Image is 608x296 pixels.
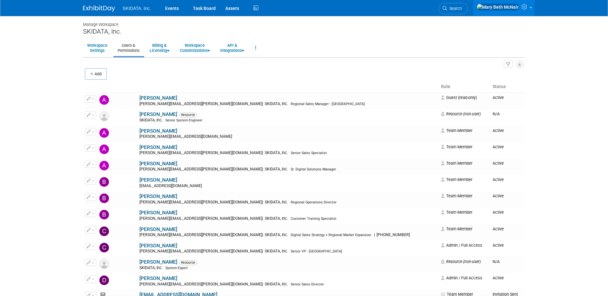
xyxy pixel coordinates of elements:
span: Senior Sales Director [291,282,324,286]
img: Resource [99,259,109,269]
span: Senior System Engineer [165,118,203,122]
span: Resource [179,113,197,117]
a: Billing &Licensing [146,40,174,56]
span: Active [493,161,504,166]
img: Bill Herman [99,193,109,203]
span: SKIDATA, Inc. [263,249,290,253]
span: Resource [179,260,197,265]
img: Resource [99,111,109,121]
span: SKIDATA, Inc. [263,216,290,221]
span: Senior VP - [GEOGRAPHIC_DATA] [291,249,342,253]
span: Active [493,144,504,149]
div: [PERSON_NAME][EMAIL_ADDRESS][PERSON_NAME][DOMAIN_NAME] [139,151,437,156]
a: [PERSON_NAME] [139,210,177,216]
span: Active [493,226,504,231]
span: Active [493,193,504,198]
span: Active [493,243,504,248]
span: Team Member [441,177,472,182]
span: SKIDATA, Inc. [263,233,290,237]
a: Users &Permissions [113,40,144,56]
div: [PERSON_NAME][EMAIL_ADDRESS][PERSON_NAME][DOMAIN_NAME] [139,216,437,221]
div: [PERSON_NAME][EMAIL_ADDRESS][PERSON_NAME][DOMAIN_NAME] [139,282,437,287]
a: WorkspaceCustomizations [176,40,214,56]
img: Andy Hennessey [99,144,109,154]
span: System Expert [165,266,188,270]
span: Senior Sales Specialist [291,151,327,155]
span: N/A [493,111,500,116]
span: Team Member [441,128,472,133]
span: | [262,282,263,286]
span: Team Member [441,193,472,198]
span: | [374,233,375,237]
span: | [262,102,263,106]
span: | [262,216,263,221]
img: Mary Beth McNair [477,4,519,11]
span: Active [493,177,504,182]
a: [PERSON_NAME] [139,226,177,232]
span: SKIDATA, Inc. [263,282,290,286]
button: Add [85,68,107,80]
div: [PERSON_NAME][EMAIL_ADDRESS][DOMAIN_NAME] [139,134,437,139]
th: Status [490,81,523,92]
div: SKIDATA, Inc. [83,28,525,36]
span: Team Member [441,161,472,166]
span: Team Member [441,210,472,215]
a: [PERSON_NAME] [139,177,177,183]
div: Manage Workspace [83,16,525,28]
span: SKIDATA, Inc. [139,266,164,270]
img: Andreas Kranabetter [99,128,109,138]
span: Regional Sales Manager - [GEOGRAPHIC_DATA] [291,102,365,106]
img: Carly Jansen [99,226,109,236]
a: [PERSON_NAME] [139,259,177,265]
img: Andy Shenberger [99,161,109,170]
span: Sr. Digital Solutions Manager [291,167,336,171]
span: Admin / Full Access [441,275,482,280]
span: Search [447,6,462,11]
a: [PERSON_NAME] [139,95,177,101]
a: Search [438,3,468,14]
span: SKIDATA, Inc. [263,167,290,171]
img: Becky Fox [99,177,109,187]
img: Damon Kessler [99,275,109,285]
span: Team Member [441,226,472,231]
div: [EMAIL_ADDRESS][DOMAIN_NAME] [139,184,437,189]
span: | [262,233,263,237]
div: [PERSON_NAME][EMAIL_ADDRESS][PERSON_NAME][DOMAIN_NAME] [139,102,437,107]
a: API &Integrations [216,40,248,56]
span: Customer Training Specialist [291,217,337,221]
th: Role [438,81,490,92]
img: Brenda Shively [99,210,109,219]
img: ExhibitDay [83,5,115,12]
a: [PERSON_NAME] [139,128,177,134]
span: SKIDATA, Inc. [263,200,290,204]
div: [PERSON_NAME][EMAIL_ADDRESS][PERSON_NAME][DOMAIN_NAME] [139,249,437,254]
span: SKIDATA, Inc. [263,151,290,155]
span: | [262,200,263,204]
span: Active [493,128,504,133]
div: [PERSON_NAME][EMAIL_ADDRESS][PERSON_NAME][DOMAIN_NAME] [139,167,437,172]
a: [PERSON_NAME] [139,161,177,167]
span: Resource (non-user) [441,111,481,116]
span: Admin / Full Access [441,243,482,248]
img: Christopher Archer [99,243,109,252]
span: Resource (non-user) [441,259,481,264]
a: [PERSON_NAME] [139,275,177,281]
a: [PERSON_NAME] [139,144,177,150]
a: WorkspaceSettings [83,40,112,56]
span: N/A [493,259,500,264]
span: SKIDATA, Inc. [263,102,290,106]
span: Guest (read-only) [441,95,477,100]
span: | [262,151,263,155]
span: Regional Operations Director [291,200,337,204]
div: [PERSON_NAME][EMAIL_ADDRESS][PERSON_NAME][DOMAIN_NAME] [139,200,437,205]
span: | [262,249,263,253]
img: Aaron Siebert [99,95,109,105]
span: SKIDATA, Inc. [139,118,164,122]
span: Digital Sales Strategy + Regional Market Expansion [291,233,371,237]
a: [PERSON_NAME] [139,193,177,199]
div: [PERSON_NAME][EMAIL_ADDRESS][PERSON_NAME][DOMAIN_NAME] [139,233,437,238]
span: | [262,167,263,171]
span: SKIDATA, Inc. [123,6,151,11]
span: [PHONE_NUMBER] [375,233,412,237]
span: Active [493,275,504,280]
